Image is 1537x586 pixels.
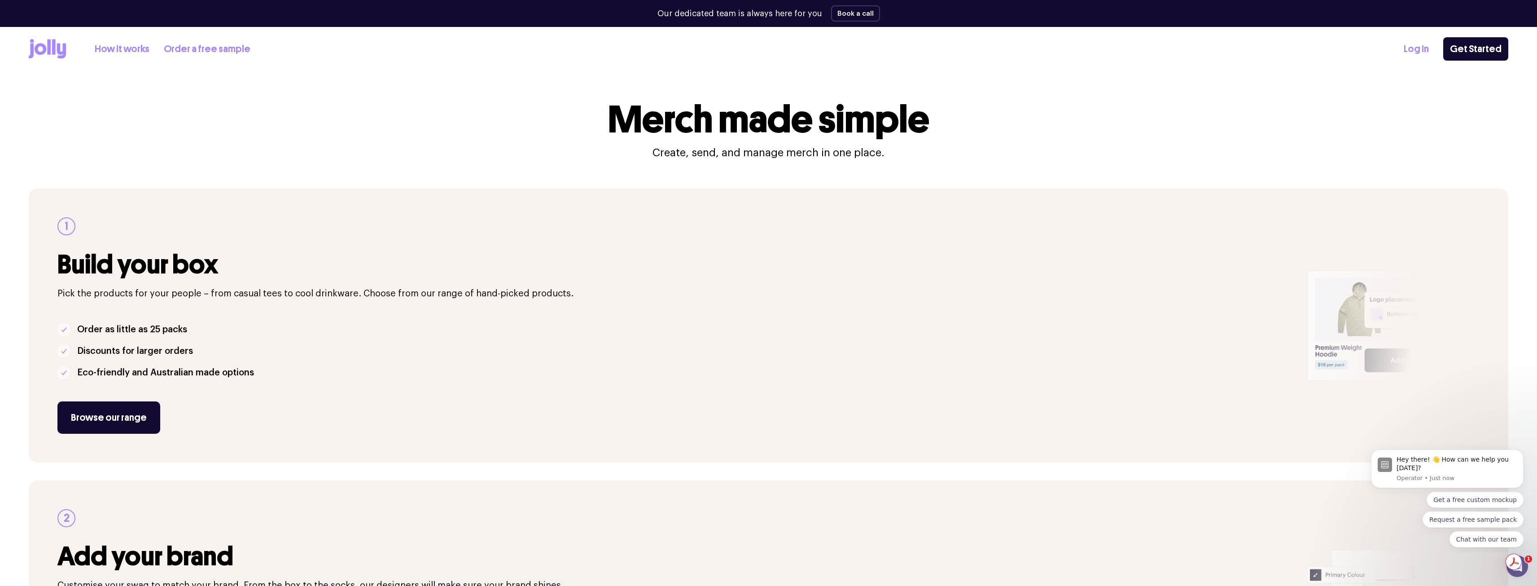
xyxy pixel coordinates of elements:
[1404,42,1429,57] a: Log In
[652,145,885,160] p: Create, send, and manage merch in one place.
[164,42,250,57] a: Order a free sample
[831,5,880,22] button: Book a call
[1443,37,1508,61] a: Get Started
[608,101,929,138] h1: Merch made simple
[77,344,193,358] p: Discounts for larger orders
[657,8,822,20] p: Our dedicated team is always here for you
[57,250,1296,279] h3: Build your box
[57,509,75,527] div: 2
[77,322,187,337] p: Order as little as 25 packs
[57,542,1296,571] h3: Add your brand
[95,42,149,57] a: How it works
[1357,441,1537,553] iframe: Intercom notifications message
[57,401,160,434] a: Browse our range
[57,217,75,235] div: 1
[77,366,254,380] p: Eco-friendly and Australian made options
[57,286,1296,301] p: Pick the products for your people – from casual tees to cool drinkware. Choose from our range of ...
